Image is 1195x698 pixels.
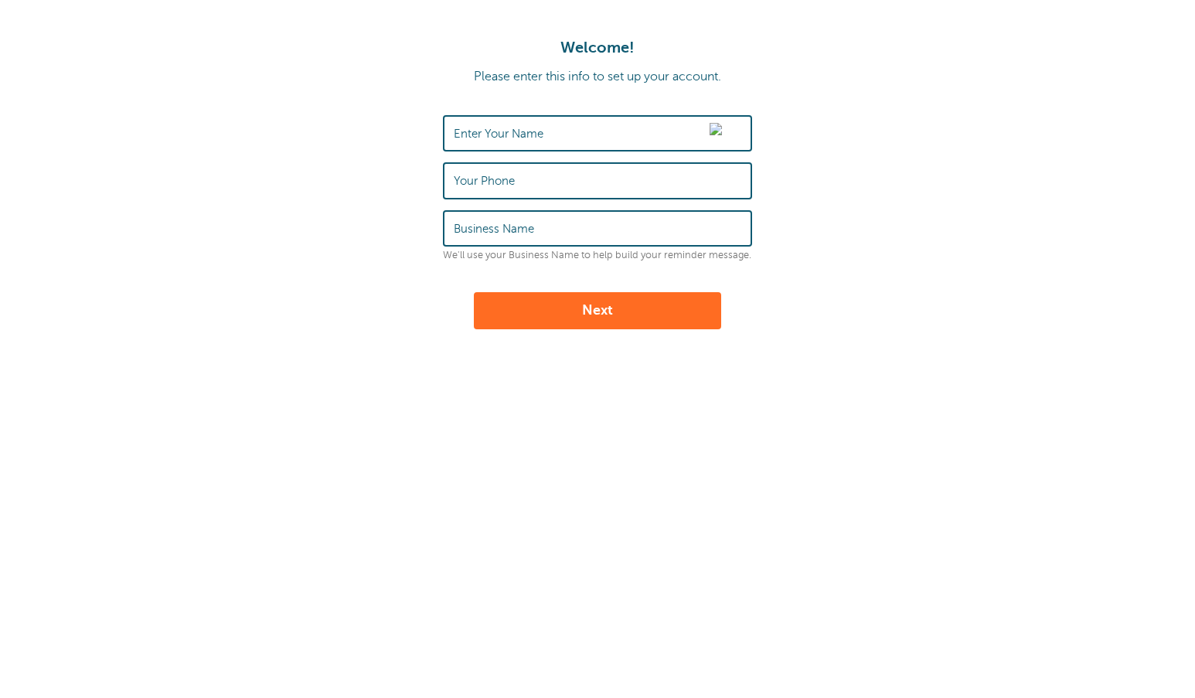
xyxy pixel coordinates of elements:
h1: Welcome! [15,39,1180,57]
p: Please enter this info to set up your account. [15,70,1180,84]
label: Business Name [454,222,534,236]
label: Your Phone [454,174,515,188]
p: We'll use your Business Name to help build your reminder message. [443,250,752,261]
button: Next [474,292,721,329]
label: Enter Your Name [454,127,543,141]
